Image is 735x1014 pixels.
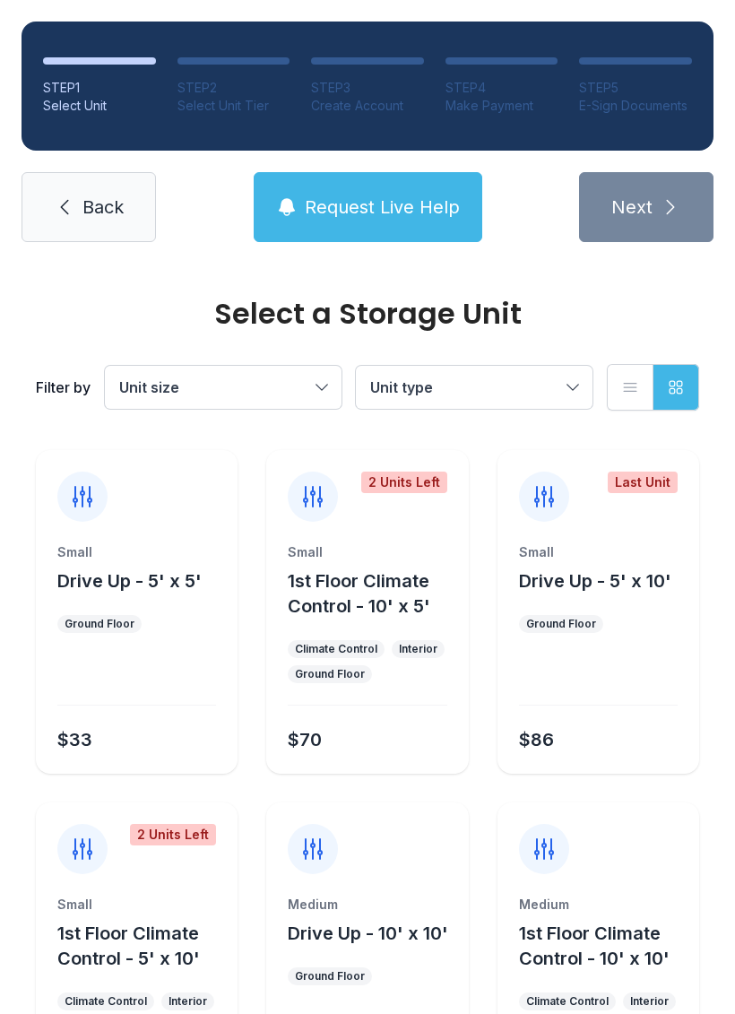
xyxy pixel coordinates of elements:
[526,617,596,631] div: Ground Floor
[105,366,342,409] button: Unit size
[519,568,671,594] button: Drive Up - 5' x 10'
[65,617,134,631] div: Ground Floor
[57,568,202,594] button: Drive Up - 5' x 5'
[445,97,558,115] div: Make Payment
[608,472,678,493] div: Last Unit
[399,642,437,656] div: Interior
[519,727,554,752] div: $86
[288,921,448,946] button: Drive Up - 10' x 10'
[361,472,447,493] div: 2 Units Left
[288,896,446,914] div: Medium
[370,378,433,396] span: Unit type
[57,570,202,592] span: Drive Up - 5' x 5'
[57,921,230,971] button: 1st Floor Climate Control - 5' x 10'
[579,97,692,115] div: E-Sign Documents
[579,79,692,97] div: STEP 5
[57,923,200,969] span: 1st Floor Climate Control - 5' x 10'
[311,79,424,97] div: STEP 3
[445,79,558,97] div: STEP 4
[356,366,592,409] button: Unit type
[611,195,653,220] span: Next
[177,79,290,97] div: STEP 2
[519,896,678,914] div: Medium
[295,667,365,681] div: Ground Floor
[57,896,216,914] div: Small
[305,195,460,220] span: Request Live Help
[288,543,446,561] div: Small
[526,994,609,1009] div: Climate Control
[36,377,91,398] div: Filter by
[295,642,377,656] div: Climate Control
[288,570,430,617] span: 1st Floor Climate Control - 10' x 5'
[57,543,216,561] div: Small
[57,727,92,752] div: $33
[288,568,461,619] button: 1st Floor Climate Control - 10' x 5'
[82,195,124,220] span: Back
[519,543,678,561] div: Small
[519,921,692,971] button: 1st Floor Climate Control - 10' x 10'
[36,299,699,328] div: Select a Storage Unit
[288,923,448,944] span: Drive Up - 10' x 10'
[65,994,147,1009] div: Climate Control
[630,994,669,1009] div: Interior
[311,97,424,115] div: Create Account
[169,994,207,1009] div: Interior
[177,97,290,115] div: Select Unit Tier
[119,378,179,396] span: Unit size
[519,570,671,592] span: Drive Up - 5' x 10'
[288,727,322,752] div: $70
[295,969,365,984] div: Ground Floor
[43,79,156,97] div: STEP 1
[130,824,216,845] div: 2 Units Left
[519,923,670,969] span: 1st Floor Climate Control - 10' x 10'
[43,97,156,115] div: Select Unit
